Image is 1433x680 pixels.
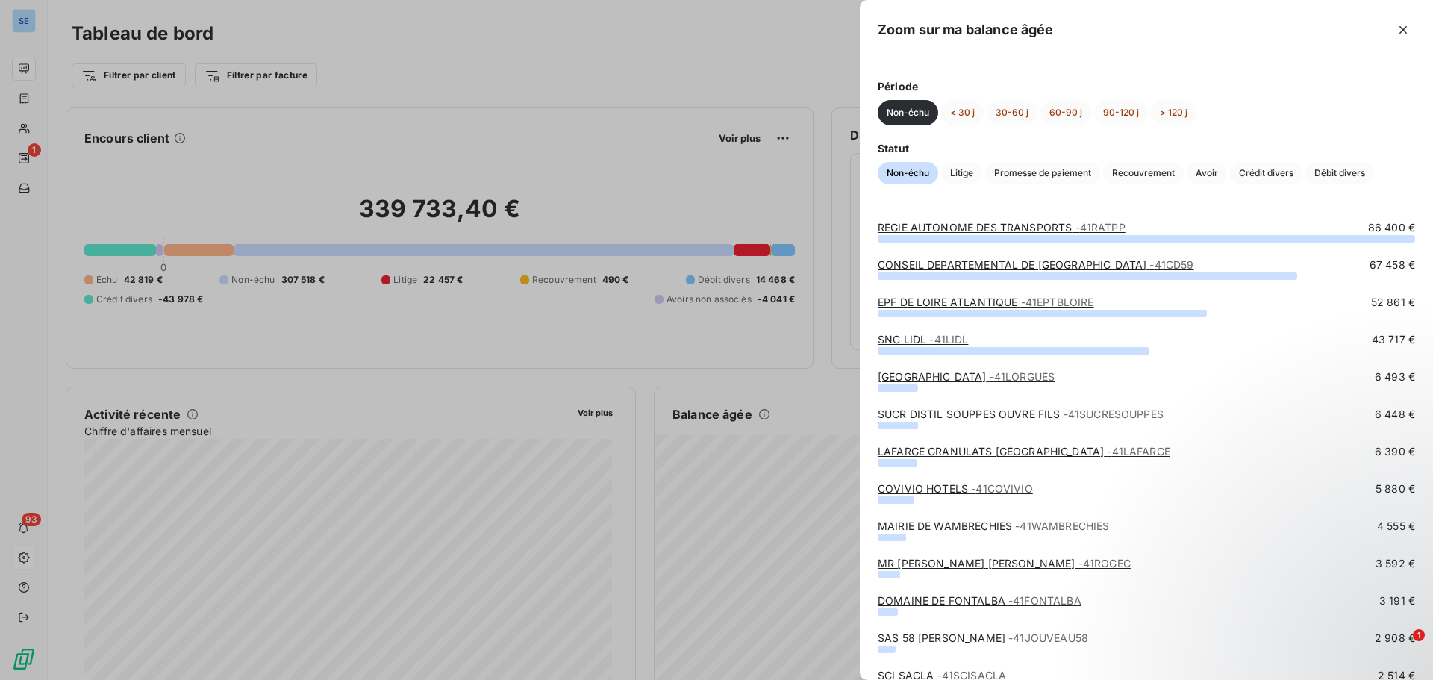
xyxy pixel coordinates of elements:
span: - 41JOUVEAU58 [1008,631,1088,644]
a: SAS 58 [PERSON_NAME] [878,631,1088,644]
button: Débit divers [1305,162,1374,184]
a: DOMAINE DE FONTALBA [878,594,1081,607]
span: - 41FONTALBA [1008,594,1081,607]
button: Non-échu [878,162,938,184]
span: 6 390 € [1375,444,1415,459]
span: 52 861 € [1371,295,1415,310]
span: - 41WAMBRECHIES [1015,520,1109,532]
button: Recouvrement [1103,162,1184,184]
button: Litige [941,162,982,184]
button: Promesse de paiement [985,162,1100,184]
a: COVIVIO HOTELS [878,482,1033,495]
span: 5 880 € [1376,481,1415,496]
button: > 120 j [1151,100,1196,125]
button: < 30 j [941,100,984,125]
button: 60-90 j [1040,100,1091,125]
span: - 41RATPP [1075,221,1126,234]
a: REGIE AUTONOME DES TRANSPORTS [878,221,1126,234]
span: - 41SUCRESOUPPES [1064,408,1164,420]
a: [GEOGRAPHIC_DATA] [878,370,1055,383]
iframe: Intercom notifications message [1134,535,1433,640]
span: Période [878,78,1415,94]
span: - 41COVIVIO [971,482,1033,495]
a: SNC LIDL [878,333,968,346]
a: EPF DE LOIRE ATLANTIQUE [878,296,1093,308]
button: Crédit divers [1230,162,1302,184]
a: LAFARGE GRANULATS [GEOGRAPHIC_DATA] [878,445,1170,458]
span: Statut [878,140,1415,156]
span: 4 555 € [1377,519,1415,534]
span: 67 458 € [1370,258,1415,272]
button: Non-échu [878,100,938,125]
span: - 41LAFARGE [1107,445,1170,458]
h5: Zoom sur ma balance âgée [878,19,1054,40]
button: 30-60 j [987,100,1037,125]
span: 6 493 € [1375,369,1415,384]
span: - 41EPTBLOIRE [1021,296,1094,308]
span: - 41CD59 [1149,258,1193,271]
span: - 41ROGEC [1078,557,1131,570]
button: Avoir [1187,162,1227,184]
span: - 41LORGUES [990,370,1055,383]
button: 90-120 j [1094,100,1148,125]
span: - 41LIDL [929,333,968,346]
span: 43 717 € [1372,332,1415,347]
span: 86 400 € [1368,220,1415,235]
a: MAIRIE DE WAMBRECHIES [878,520,1109,532]
a: CONSEIL DEPARTEMENTAL DE [GEOGRAPHIC_DATA] [878,258,1194,271]
span: 1 [1413,629,1425,641]
span: 6 448 € [1375,407,1415,422]
iframe: Intercom live chat [1382,629,1418,665]
a: MR [PERSON_NAME] [PERSON_NAME] [878,557,1131,570]
a: SUCR DISTIL SOUPPES OUVRE FILS [878,408,1164,420]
